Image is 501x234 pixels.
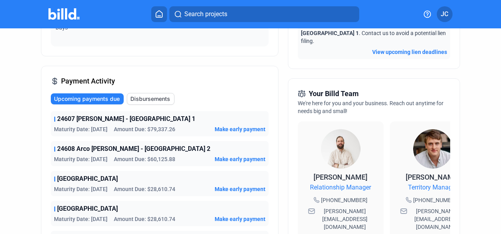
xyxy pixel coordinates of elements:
[441,9,448,19] span: JC
[310,183,371,192] span: Relationship Manager
[114,125,175,133] span: Amount Due: $79,337.26
[169,6,359,22] button: Search projects
[309,88,359,99] span: Your Billd Team
[321,129,360,169] img: Relationship Manager
[51,93,124,104] button: Upcoming payments due
[57,174,118,184] span: [GEOGRAPHIC_DATA]
[409,207,466,231] span: [PERSON_NAME][EMAIL_ADDRESS][DOMAIN_NAME]
[114,185,175,193] span: Amount Due: $28,610.74
[372,48,447,56] button: View upcoming lien deadlines
[215,215,265,223] button: Make early payment
[61,76,115,87] span: Payment Activity
[215,155,265,163] button: Make early payment
[314,173,367,181] span: [PERSON_NAME]
[184,9,227,19] span: Search projects
[54,125,108,133] span: Maturity Date: [DATE]
[54,155,108,163] span: Maturity Date: [DATE]
[437,6,453,22] button: JC
[406,173,460,181] span: [PERSON_NAME]
[57,204,118,214] span: [GEOGRAPHIC_DATA]
[130,95,170,103] span: Disbursements
[298,100,443,114] span: We're here for you and your business. Reach out anytime for needs big and small!
[317,207,373,231] span: [PERSON_NAME][EMAIL_ADDRESS][DOMAIN_NAME]
[215,185,265,193] button: Make early payment
[127,93,174,105] button: Disbursements
[48,8,80,20] img: Billd Company Logo
[413,129,453,169] img: Territory Manager
[413,196,460,204] span: [PHONE_NUMBER]
[54,215,108,223] span: Maturity Date: [DATE]
[114,215,175,223] span: Amount Due: $28,610.74
[54,185,108,193] span: Maturity Date: [DATE]
[57,114,195,124] span: 24607 [PERSON_NAME] - [GEOGRAPHIC_DATA] 1
[114,155,175,163] span: Amount Due: $60,125.88
[408,183,457,192] span: Territory Manager
[215,125,265,133] button: Make early payment
[57,144,210,154] span: 24608 Arco [PERSON_NAME] - [GEOGRAPHIC_DATA] 2
[321,196,367,204] span: [PHONE_NUMBER]
[54,95,120,103] span: Upcoming payments due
